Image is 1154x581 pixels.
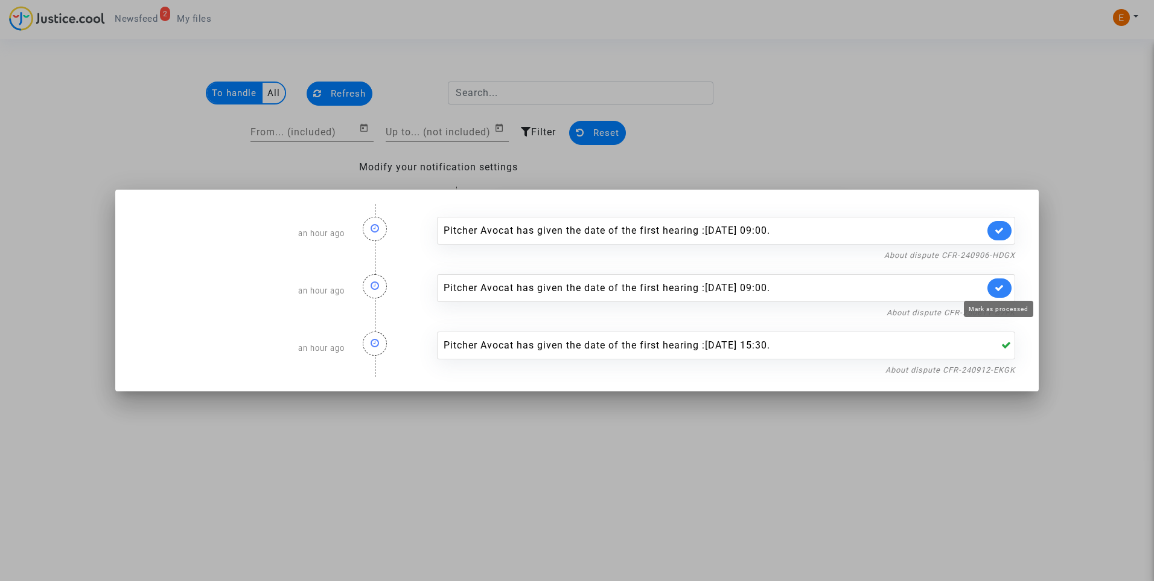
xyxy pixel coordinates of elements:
div: Pitcher Avocat has given the date of the first hearing :[DATE] 15:30. [444,338,984,353]
a: About dispute CFR-250611-B7FK [887,308,1015,317]
div: an hour ago [130,205,353,262]
div: Pitcher Avocat has given the date of the first hearing :[DATE] 09:00. [444,223,984,238]
a: About dispute CFR-240912-EKGK [885,365,1015,374]
div: an hour ago [130,319,353,377]
div: an hour ago [130,262,353,319]
div: Pitcher Avocat has given the date of the first hearing :[DATE] 09:00. [444,281,984,295]
a: About dispute CFR-240906-HDGX [884,251,1015,260]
